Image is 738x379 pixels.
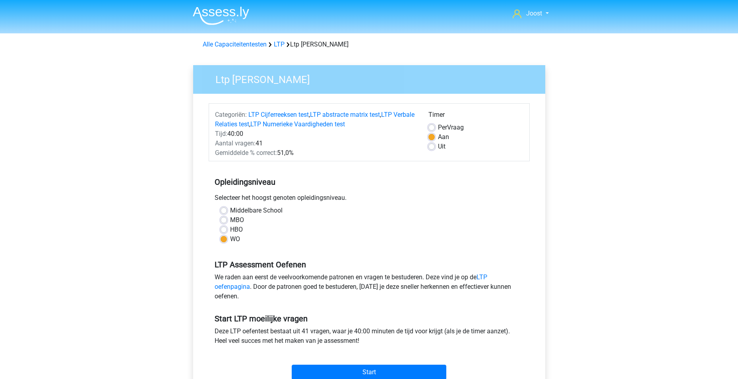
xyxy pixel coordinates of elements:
div: , , , [209,110,422,129]
label: Middelbare School [230,206,283,215]
div: 51,0% [209,148,422,158]
div: Deze LTP oefentest bestaat uit 41 vragen, waar je 40:00 minuten de tijd voor krijgt (als je de ti... [209,327,530,349]
span: Aantal vragen: [215,139,256,147]
div: Selecteer het hoogst genoten opleidingsniveau. [209,193,530,206]
h3: Ltp [PERSON_NAME] [206,70,539,86]
h5: LTP Assessment Oefenen [215,260,524,269]
a: LTP Cijferreeksen test [248,111,309,118]
a: Joost [509,9,552,18]
div: Timer [428,110,523,123]
img: Assessly [193,6,249,25]
label: WO [230,234,240,244]
span: Tijd: [215,130,227,137]
span: Categoriën: [215,111,247,118]
label: HBO [230,225,243,234]
label: Vraag [438,123,464,132]
label: MBO [230,215,244,225]
a: LTP abstracte matrix test [310,111,380,118]
h5: Opleidingsniveau [215,174,524,190]
span: Per [438,124,447,131]
div: 41 [209,139,422,148]
a: LTP Numerieke Vaardigheden test [250,120,345,128]
a: Alle Capaciteitentesten [203,41,267,48]
div: 40:00 [209,129,422,139]
span: Joost [526,10,542,17]
h5: Start LTP moeilijke vragen [215,314,524,323]
label: Aan [438,132,449,142]
div: Ltp [PERSON_NAME] [200,40,539,49]
span: Gemiddelde % correct: [215,149,277,157]
a: LTP [274,41,285,48]
div: We raden aan eerst de veelvoorkomende patronen en vragen te bestuderen. Deze vind je op de . Door... [209,273,530,304]
label: Uit [438,142,446,151]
